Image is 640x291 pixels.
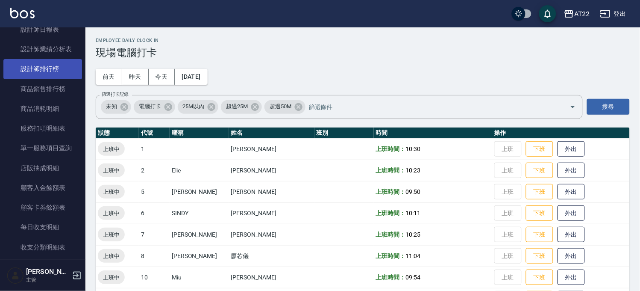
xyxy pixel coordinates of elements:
[587,99,630,115] button: 搜尋
[98,209,125,218] span: 上班中
[526,227,553,243] button: 下班
[376,231,406,238] b: 上班時間：
[221,102,253,111] span: 超過25M
[229,160,314,181] td: [PERSON_NAME]
[3,238,82,257] a: 收支分類明細表
[539,5,556,22] button: save
[558,184,585,200] button: 外出
[229,267,314,288] td: [PERSON_NAME]
[170,245,229,267] td: [PERSON_NAME]
[139,202,170,224] td: 6
[405,167,420,174] span: 10:23
[221,100,262,114] div: 超過25M
[229,128,314,139] th: 姓名
[314,128,374,139] th: 班別
[376,167,406,174] b: 上班時間：
[170,224,229,245] td: [PERSON_NAME]
[98,145,125,154] span: 上班中
[139,245,170,267] td: 8
[3,217,82,237] a: 每日收支明細
[149,69,175,85] button: 今天
[139,138,170,160] td: 1
[558,141,585,157] button: 外出
[558,227,585,243] button: 外出
[229,224,314,245] td: [PERSON_NAME]
[101,102,122,111] span: 未知
[170,181,229,202] td: [PERSON_NAME]
[175,69,207,85] button: [DATE]
[26,276,70,284] p: 主管
[26,267,70,276] h5: [PERSON_NAME]
[561,5,593,23] button: AT22
[98,252,125,261] span: 上班中
[3,39,82,59] a: 設計師業績分析表
[558,270,585,285] button: 外出
[122,69,149,85] button: 昨天
[3,20,82,39] a: 設計師日報表
[558,163,585,178] button: 外出
[405,188,420,195] span: 09:50
[229,245,314,267] td: 廖芯儀
[374,128,492,139] th: 時間
[376,188,406,195] b: 上班時間：
[139,160,170,181] td: 2
[229,138,314,160] td: [PERSON_NAME]
[139,181,170,202] td: 5
[307,99,555,114] input: 篩選條件
[96,47,630,59] h3: 現場電腦打卡
[526,205,553,221] button: 下班
[376,210,406,217] b: 上班時間：
[3,119,82,138] a: 服務扣項明細表
[139,128,170,139] th: 代號
[405,231,420,238] span: 10:25
[170,160,229,181] td: Elie
[3,79,82,99] a: 商品銷售排行榜
[405,145,420,152] span: 10:30
[96,38,630,43] h2: Employee Daily Clock In
[558,205,585,221] button: 外出
[102,91,129,98] label: 篩選打卡記錄
[170,202,229,224] td: SINDY
[492,128,630,139] th: 操作
[178,100,219,114] div: 25M以內
[98,187,125,196] span: 上班中
[3,59,82,79] a: 設計師排行榜
[229,202,314,224] td: [PERSON_NAME]
[229,181,314,202] td: [PERSON_NAME]
[526,184,553,200] button: 下班
[526,141,553,157] button: 下班
[10,8,35,18] img: Logo
[178,102,210,111] span: 25M以內
[3,158,82,178] a: 店販抽成明細
[405,210,420,217] span: 10:11
[96,69,122,85] button: 前天
[7,267,24,284] img: Person
[98,166,125,175] span: 上班中
[264,100,305,114] div: 超過50M
[3,99,82,119] a: 商品消耗明細
[170,267,229,288] td: Miu
[3,198,82,217] a: 顧客卡券餘額表
[558,248,585,264] button: 外出
[101,100,131,114] div: 未知
[134,102,166,111] span: 電腦打卡
[376,145,406,152] b: 上班時間：
[597,6,630,22] button: 登出
[170,128,229,139] th: 暱稱
[3,178,82,198] a: 顧客入金餘額表
[526,163,553,178] button: 下班
[405,252,420,259] span: 11:04
[98,273,125,282] span: 上班中
[3,257,82,277] a: 收支匯款表
[264,102,297,111] span: 超過50M
[139,267,170,288] td: 10
[405,274,420,281] span: 09:54
[139,224,170,245] td: 7
[96,128,139,139] th: 狀態
[376,274,406,281] b: 上班時間：
[566,100,580,114] button: Open
[526,248,553,264] button: 下班
[98,230,125,239] span: 上班中
[134,100,175,114] div: 電腦打卡
[3,138,82,158] a: 單一服務項目查詢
